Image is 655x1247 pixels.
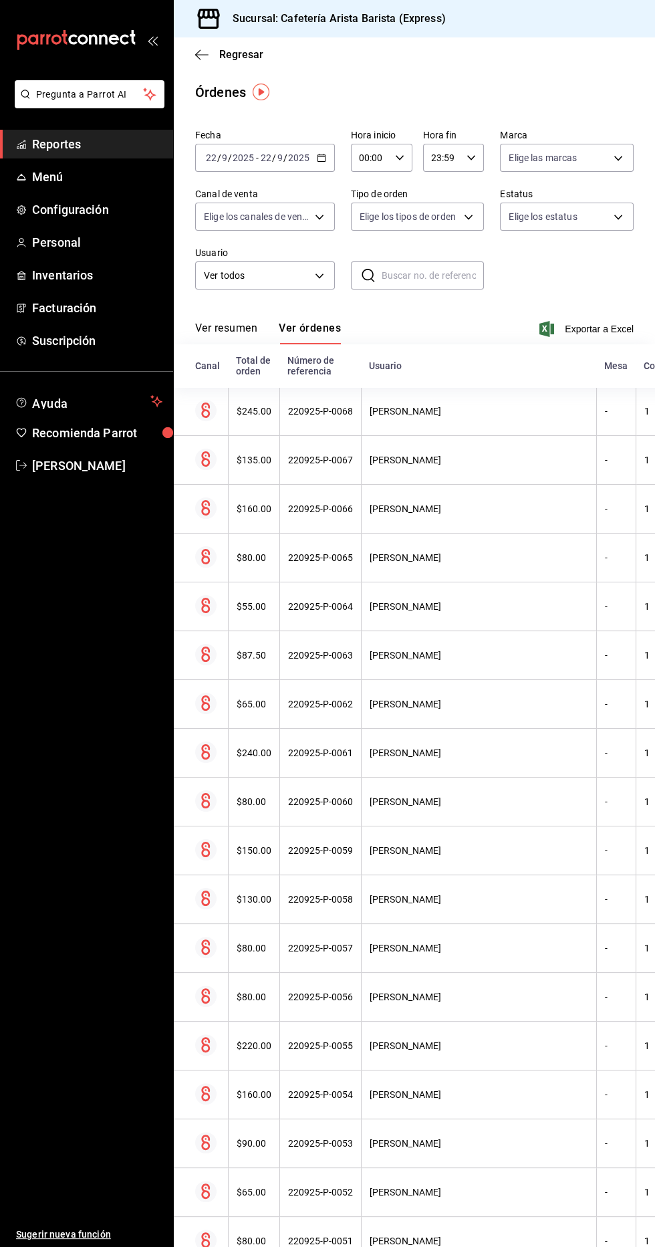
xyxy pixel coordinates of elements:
[370,1236,588,1246] div: [PERSON_NAME]
[605,748,628,758] div: -
[370,601,588,612] div: [PERSON_NAME]
[237,650,271,661] div: $87.50
[351,189,485,199] label: Tipo de orden
[605,699,628,709] div: -
[605,650,628,661] div: -
[217,152,221,163] span: /
[605,845,628,856] div: -
[500,130,634,140] label: Marca
[370,503,588,514] div: [PERSON_NAME]
[237,1236,271,1246] div: $80.00
[605,1089,628,1100] div: -
[509,210,577,223] span: Elige los estatus
[288,1187,353,1198] div: 220925-P-0052
[288,552,353,563] div: 220925-P-0065
[237,1187,271,1198] div: $65.00
[370,699,588,709] div: [PERSON_NAME]
[205,152,217,163] input: --
[195,48,263,61] button: Regresar
[288,406,353,417] div: 220925-P-0068
[32,332,162,350] span: Suscripción
[288,992,353,1002] div: 220925-P-0056
[604,360,628,371] div: Mesa
[237,455,271,465] div: $135.00
[32,135,162,153] span: Reportes
[288,943,353,953] div: 220925-P-0057
[605,1187,628,1198] div: -
[237,845,271,856] div: $150.00
[605,503,628,514] div: -
[288,1040,353,1051] div: 220925-P-0055
[279,322,341,344] button: Ver órdenes
[15,80,164,108] button: Pregunta a Parrot AI
[370,1138,588,1149] div: [PERSON_NAME]
[288,650,353,661] div: 220925-P-0063
[370,1040,588,1051] div: [PERSON_NAME]
[237,894,271,905] div: $130.00
[16,1228,162,1242] span: Sugerir nueva función
[370,943,588,953] div: [PERSON_NAME]
[288,601,353,612] div: 220925-P-0064
[32,424,162,442] span: Recomienda Parrot
[222,11,446,27] h3: Sucursal: Cafetería Arista Barista (Express)
[195,189,335,199] label: Canal de venta
[32,168,162,186] span: Menú
[509,151,577,164] span: Elige las marcas
[232,152,255,163] input: ----
[204,210,310,223] span: Elige los canales de venta
[500,189,634,199] label: Estatus
[370,1089,588,1100] div: [PERSON_NAME]
[423,130,485,140] label: Hora fin
[370,650,588,661] div: [PERSON_NAME]
[237,1040,271,1051] div: $220.00
[204,269,310,283] span: Ver todos
[287,152,310,163] input: ----
[260,152,272,163] input: --
[605,1040,628,1051] div: -
[288,748,353,758] div: 220925-P-0061
[32,457,162,475] span: [PERSON_NAME]
[542,321,634,337] button: Exportar a Excel
[9,97,164,111] a: Pregunta a Parrot AI
[605,894,628,905] div: -
[195,82,246,102] div: Órdenes
[195,322,341,344] div: navigation tabs
[237,943,271,953] div: $80.00
[605,552,628,563] div: -
[237,1089,271,1100] div: $160.00
[237,748,271,758] div: $240.00
[370,845,588,856] div: [PERSON_NAME]
[237,1138,271,1149] div: $90.00
[288,796,353,807] div: 220925-P-0060
[370,1187,588,1198] div: [PERSON_NAME]
[32,233,162,251] span: Personal
[288,1138,353,1149] div: 220925-P-0053
[283,152,287,163] span: /
[605,601,628,612] div: -
[237,503,271,514] div: $160.00
[605,943,628,953] div: -
[370,406,588,417] div: [PERSON_NAME]
[36,88,144,102] span: Pregunta a Parrot AI
[288,503,353,514] div: 220925-P-0066
[370,455,588,465] div: [PERSON_NAME]
[370,552,588,563] div: [PERSON_NAME]
[221,152,228,163] input: --
[288,455,353,465] div: 220925-P-0067
[288,1089,353,1100] div: 220925-P-0054
[605,1236,628,1246] div: -
[195,248,335,257] label: Usuario
[287,355,353,376] div: Número de referencia
[147,35,158,45] button: open_drawer_menu
[195,360,220,371] div: Canal
[370,992,588,1002] div: [PERSON_NAME]
[253,84,269,100] img: Tooltip marker
[370,894,588,905] div: [PERSON_NAME]
[228,152,232,163] span: /
[351,130,412,140] label: Hora inicio
[237,601,271,612] div: $55.00
[288,845,353,856] div: 220925-P-0059
[32,299,162,317] span: Facturación
[605,1138,628,1149] div: -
